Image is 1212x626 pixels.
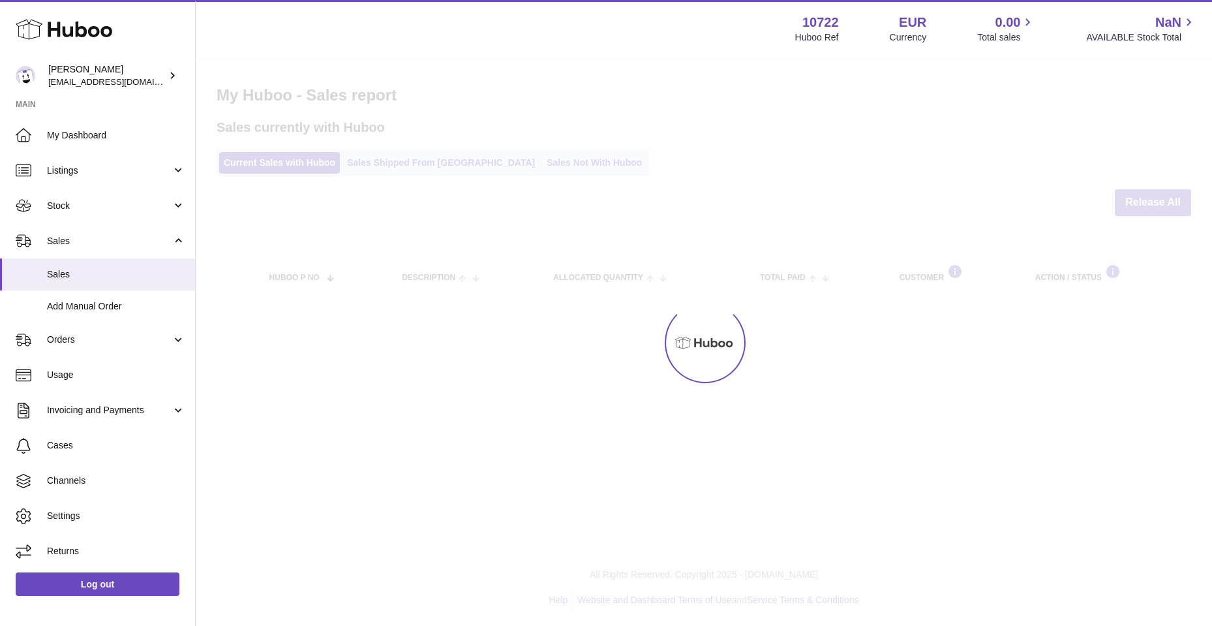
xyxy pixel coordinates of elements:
span: [EMAIL_ADDRESS][DOMAIN_NAME] [48,76,192,87]
span: Sales [47,268,185,281]
span: Cases [47,439,185,452]
div: Huboo Ref [795,31,839,44]
span: NaN [1155,14,1181,31]
img: sales@plantcaretools.com [16,66,35,86]
a: Log out [16,572,179,596]
span: My Dashboard [47,129,185,142]
span: Sales [47,235,172,247]
div: Currency [890,31,927,44]
span: 0.00 [995,14,1021,31]
span: AVAILABLE Stock Total [1086,31,1196,44]
span: Settings [47,510,185,522]
span: Total sales [977,31,1035,44]
span: Listings [47,164,172,177]
span: Stock [47,200,172,212]
span: Returns [47,545,185,557]
span: Usage [47,369,185,381]
span: Invoicing and Payments [47,404,172,416]
strong: EUR [899,14,926,31]
div: [PERSON_NAME] [48,63,166,88]
span: Add Manual Order [47,300,185,313]
span: Channels [47,475,185,487]
a: NaN AVAILABLE Stock Total [1086,14,1196,44]
a: 0.00 Total sales [977,14,1035,44]
span: Orders [47,334,172,346]
strong: 10722 [802,14,839,31]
